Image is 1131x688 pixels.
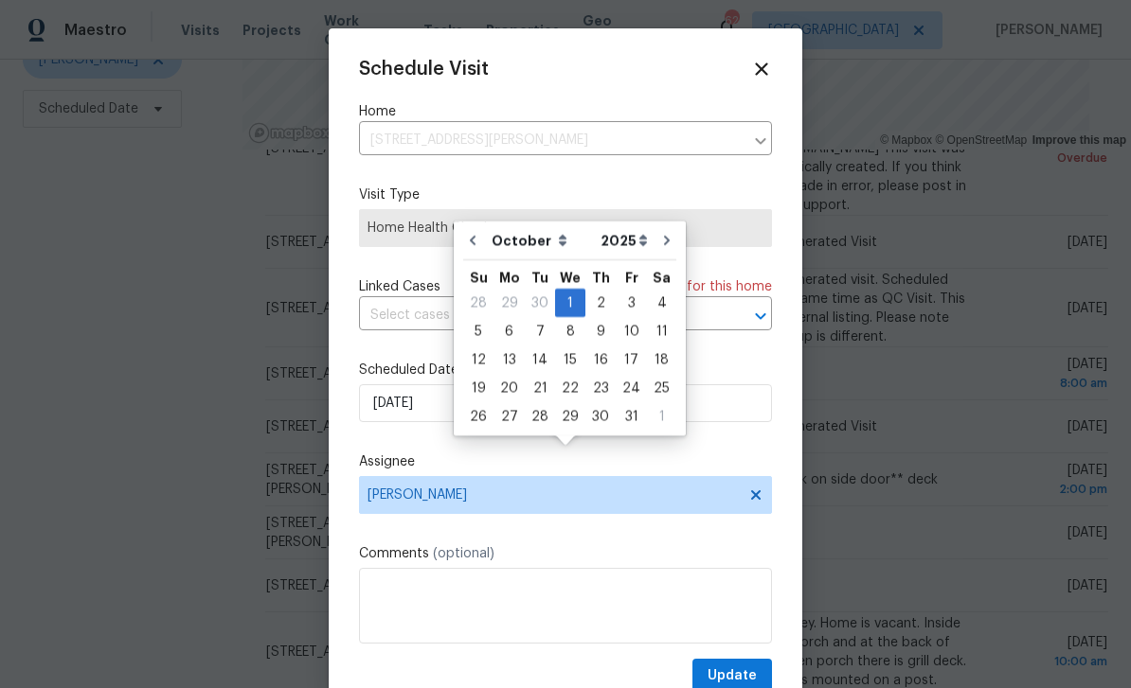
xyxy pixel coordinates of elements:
[463,374,494,402] div: Sun Oct 19 2025
[494,346,525,373] div: 13
[463,290,494,316] div: 28
[359,301,719,330] input: Select cases
[616,317,647,345] div: Fri Oct 10 2025
[463,402,494,431] div: Sun Oct 26 2025
[494,374,525,402] div: Mon Oct 20 2025
[531,271,548,284] abbr: Tuesday
[525,318,555,344] div: 7
[359,544,772,563] label: Comments
[647,318,676,344] div: 11
[560,271,581,284] abbr: Wednesday
[359,277,440,296] span: Linked Cases
[647,289,676,317] div: Sat Oct 04 2025
[525,403,555,430] div: 28
[616,289,647,317] div: Fri Oct 03 2025
[463,318,494,344] div: 5
[458,221,487,259] button: Go to previous month
[555,375,585,401] div: 22
[525,346,555,373] div: 14
[585,346,616,373] div: 16
[359,452,772,471] label: Assignee
[585,374,616,402] div: Thu Oct 23 2025
[525,317,555,345] div: Tue Oct 07 2025
[555,403,585,430] div: 29
[463,403,494,430] div: 26
[555,290,585,316] div: 1
[463,289,494,317] div: Sun Sep 28 2025
[494,402,525,431] div: Mon Oct 27 2025
[359,102,772,121] label: Home
[616,403,647,430] div: 31
[359,384,772,422] input: M/D/YYYY
[616,346,647,373] div: 17
[470,271,488,284] abbr: Sunday
[525,402,555,431] div: Tue Oct 28 2025
[616,290,647,316] div: 3
[494,290,525,316] div: 29
[653,271,671,284] abbr: Saturday
[647,346,676,373] div: 18
[359,185,772,204] label: Visit Type
[463,375,494,401] div: 19
[359,126,744,155] input: Enter in an address
[585,402,616,431] div: Thu Oct 30 2025
[525,289,555,317] div: Tue Sep 30 2025
[494,375,525,401] div: 20
[368,219,763,238] span: Home Health Checkup
[555,402,585,431] div: Wed Oct 29 2025
[616,318,647,344] div: 10
[708,664,757,688] span: Update
[555,289,585,317] div: Wed Oct 01 2025
[525,290,555,316] div: 30
[585,345,616,374] div: Thu Oct 16 2025
[647,375,676,401] div: 25
[555,317,585,345] div: Wed Oct 08 2025
[525,345,555,374] div: Tue Oct 14 2025
[359,60,489,79] span: Schedule Visit
[616,375,647,401] div: 24
[751,59,772,79] span: Close
[487,226,596,255] select: Month
[625,271,638,284] abbr: Friday
[555,345,585,374] div: Wed Oct 15 2025
[585,317,616,345] div: Thu Oct 09 2025
[463,346,494,373] div: 12
[463,317,494,345] div: Sun Oct 05 2025
[433,547,494,560] span: (optional)
[494,317,525,345] div: Mon Oct 06 2025
[592,271,610,284] abbr: Thursday
[463,345,494,374] div: Sun Oct 12 2025
[525,374,555,402] div: Tue Oct 21 2025
[647,403,676,430] div: 1
[647,402,676,431] div: Sat Nov 01 2025
[555,318,585,344] div: 8
[647,290,676,316] div: 4
[647,317,676,345] div: Sat Oct 11 2025
[494,289,525,317] div: Mon Sep 29 2025
[359,361,772,379] label: Scheduled Date
[747,303,774,329] button: Open
[494,318,525,344] div: 6
[647,374,676,402] div: Sat Oct 25 2025
[555,346,585,373] div: 15
[596,226,653,255] select: Year
[499,271,520,284] abbr: Monday
[616,345,647,374] div: Fri Oct 17 2025
[585,290,616,316] div: 2
[368,487,739,503] span: [PERSON_NAME]
[616,374,647,402] div: Fri Oct 24 2025
[585,403,616,430] div: 30
[585,318,616,344] div: 9
[653,221,681,259] button: Go to next month
[647,345,676,374] div: Sat Oct 18 2025
[555,374,585,402] div: Wed Oct 22 2025
[585,375,616,401] div: 23
[585,289,616,317] div: Thu Oct 02 2025
[525,375,555,401] div: 21
[494,403,525,430] div: 27
[494,345,525,374] div: Mon Oct 13 2025
[616,402,647,431] div: Fri Oct 31 2025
